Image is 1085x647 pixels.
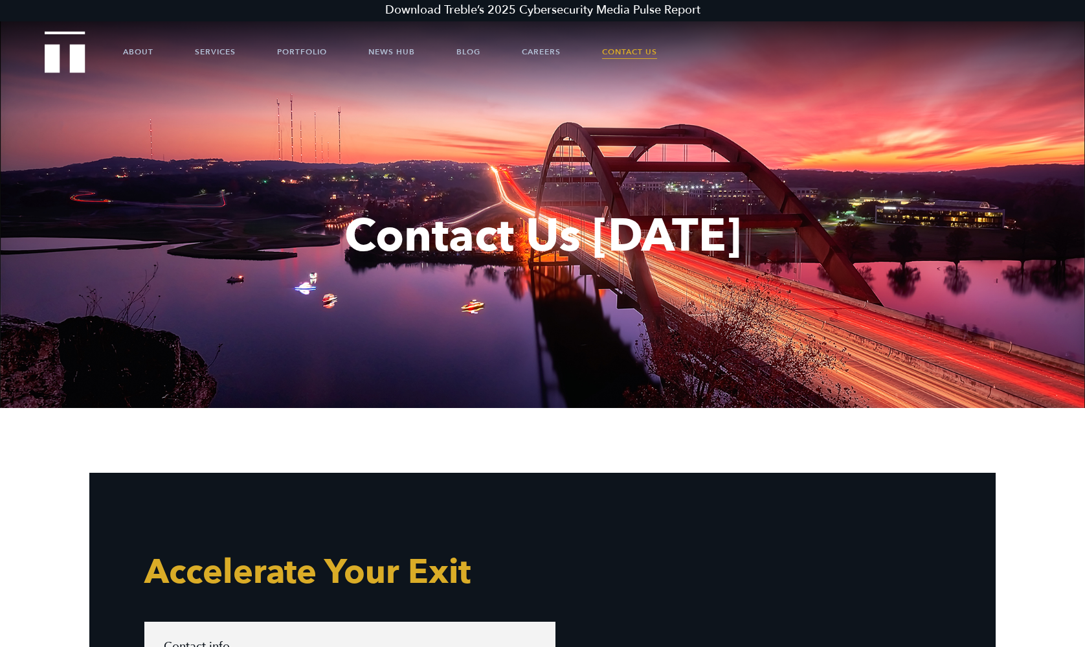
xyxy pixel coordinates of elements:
[456,32,480,71] a: Blog
[195,32,236,71] a: Services
[45,31,85,73] img: Treble logo
[45,32,84,72] a: Treble Homepage
[522,32,561,71] a: Careers
[368,32,415,71] a: News Hub
[10,205,1075,267] h1: Contact Us [DATE]
[144,549,555,596] h2: Accelerate Your Exit
[123,32,153,71] a: About
[277,32,327,71] a: Portfolio
[602,32,657,71] a: Contact Us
